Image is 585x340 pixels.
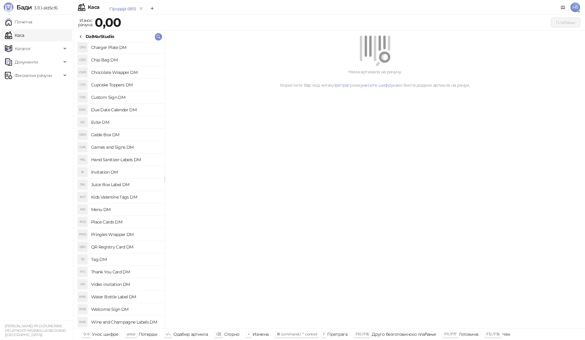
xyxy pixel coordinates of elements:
img: Logo [4,2,13,12]
div: HSL [78,155,87,165]
h4: Thank You Card DM [91,267,160,277]
h4: QR Registry Card DM [91,242,160,252]
h4: Pringles Wrapper DM [91,230,160,239]
h4: Video invitation DM [91,279,160,289]
div: CTD [78,80,87,90]
h4: Menu DM [91,205,160,214]
div: VID [78,279,87,289]
span: MS [570,2,580,12]
h4: Chip Bag DM [91,55,160,65]
div: WAC [78,317,87,327]
h4: Gable Box DM [91,130,160,140]
div: CSD [78,92,87,102]
a: Документација [558,2,568,12]
span: F12 / F18 [486,332,499,336]
a: Каса [5,29,24,41]
span: f [323,332,324,336]
button: Плаћање [551,18,580,27]
span: ⌫ [216,332,221,336]
h4: Tag DM [91,255,160,264]
div: Нема артикала на рачуну. Користите бар код читач, или како бисте додали артикле на рачун. [172,68,578,88]
button: remove [137,6,145,11]
h4: Chocolate Wrapper DM [91,68,160,77]
h4: Evite DM [91,117,160,127]
div: DDC [78,105,87,115]
div: Претрага [327,330,347,338]
span: F11 / F17 [444,332,456,336]
span: ↑/↓ [165,332,170,336]
div: QRC [78,242,87,252]
span: F10 / F16 [356,332,369,336]
div: Измена [253,330,268,338]
div: Готовина [459,330,478,338]
button: Add tab [146,2,158,15]
div: WBL [78,292,87,302]
h4: Games and Signs DM [91,142,160,152]
div: Сторно [224,330,239,338]
span: Фискални рачуни [15,69,52,82]
div: Одабир артикла [173,330,208,338]
div: WSD [78,304,87,314]
h4: Juice Box Label DM [91,180,160,189]
span: ⌘ command / ⌃ control [277,332,317,336]
span: Документи [15,56,38,68]
div: CBD [78,55,87,65]
div: ID [78,167,87,177]
div: CPD [78,43,87,52]
a: претрагу [333,82,352,88]
span: 3.11.1-a1d5cf6 [32,5,58,11]
h4: Kids Valentine Tags DM [91,192,160,202]
span: enter [127,332,136,336]
div: Каса [88,5,99,10]
h4: Hand Sanitizer Labels DM [91,155,160,165]
h4: Cupcake Toppers DM [91,80,160,90]
div: JBL [78,180,87,189]
span: Бади [16,4,32,11]
div: TYC [78,267,87,277]
h4: Place Cards DM [91,217,160,227]
span: 0-9 [83,332,89,336]
div: Унос шифре [92,330,119,338]
span: + [248,332,250,336]
div: TD [78,255,87,264]
div: CWD [78,68,87,77]
div: grid [73,43,165,328]
div: KVT [78,192,87,202]
a: Почетна [5,16,32,28]
h4: Due Date Calendar DM [91,105,160,115]
h4: Wine and Champagne Labels DM [91,317,160,327]
h4: Invitation DM [91,167,160,177]
div: Друго безготовинско плаћање [372,330,436,338]
h4: Welcome Sign DM [91,304,160,314]
div: ED [78,117,87,127]
h4: Custom Sign DM [91,92,160,102]
div: Продаја 6851 [109,5,136,12]
span: Каталог [15,43,31,55]
div: GAS [78,142,87,152]
div: Износ рачуна [77,16,94,29]
div: GBD [78,130,87,140]
small: [PERSON_NAME] PR DIZAJNERSKE DELATNOSTI MARABILLIA BEOGRAD ([GEOGRAPHIC_DATA]) [5,324,66,337]
div: DalMarStudio [86,33,114,40]
div: PWD [78,230,87,239]
div: Чек [502,330,510,338]
h4: Charger Plate DM [91,43,160,52]
div: PCD [78,217,87,227]
div: Потврди [139,330,158,338]
a: унесите шифру [360,82,393,88]
div: MD [78,205,87,214]
h4: Water Bottle Label DM [91,292,160,302]
strong: 0,00 [95,15,121,30]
